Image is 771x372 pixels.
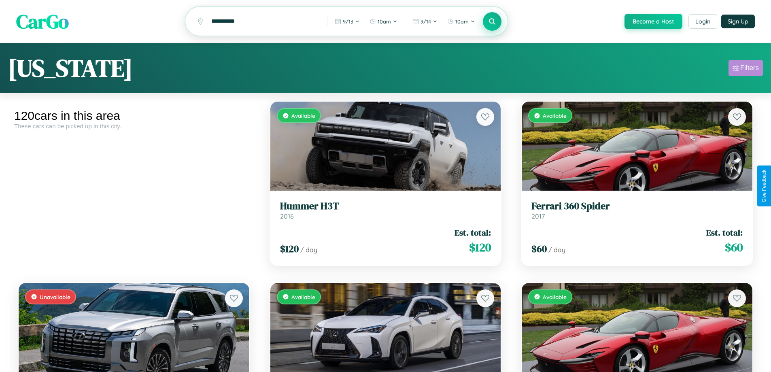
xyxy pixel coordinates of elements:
[624,14,682,29] button: Become a Host
[280,212,294,220] span: 2016
[543,112,567,119] span: Available
[14,109,254,123] div: 120 cars in this area
[688,14,717,29] button: Login
[14,123,254,130] div: These cars can be picked up in this city.
[365,15,401,28] button: 10am
[725,239,743,255] span: $ 60
[291,293,315,300] span: Available
[378,18,391,25] span: 10am
[761,170,767,202] div: Give Feedback
[548,246,565,254] span: / day
[408,15,442,28] button: 9/14
[543,293,567,300] span: Available
[331,15,364,28] button: 9/13
[455,227,491,238] span: Est. total:
[280,200,491,220] a: Hummer H3T2016
[706,227,743,238] span: Est. total:
[531,242,547,255] span: $ 60
[729,60,763,76] button: Filters
[40,293,70,300] span: Unavailable
[531,200,743,220] a: Ferrari 360 Spider2017
[740,64,759,72] div: Filters
[469,239,491,255] span: $ 120
[421,18,431,25] span: 9 / 14
[455,18,469,25] span: 10am
[8,51,133,85] h1: [US_STATE]
[443,15,479,28] button: 10am
[721,15,755,28] button: Sign Up
[531,212,545,220] span: 2017
[16,8,69,35] span: CarGo
[300,246,317,254] span: / day
[291,112,315,119] span: Available
[531,200,743,212] h3: Ferrari 360 Spider
[343,18,353,25] span: 9 / 13
[280,242,299,255] span: $ 120
[280,200,491,212] h3: Hummer H3T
